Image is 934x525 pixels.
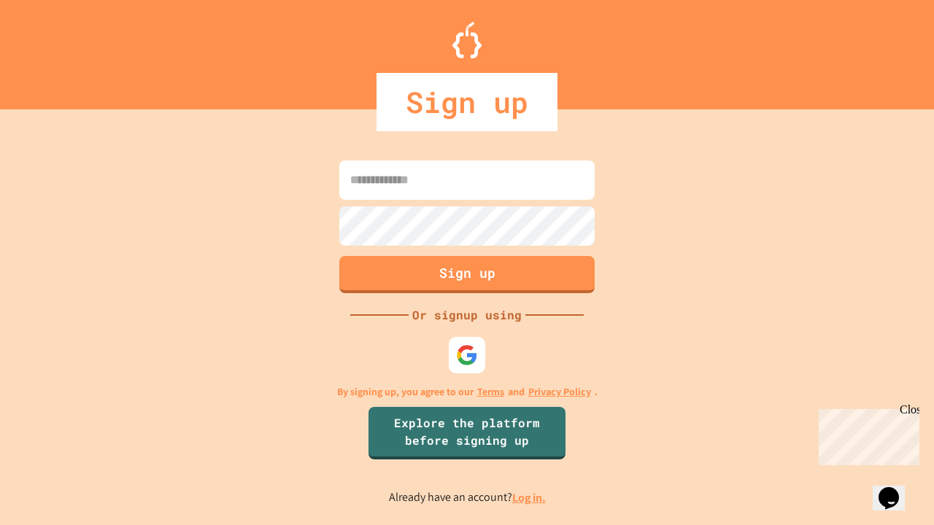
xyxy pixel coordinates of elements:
[477,384,504,400] a: Terms
[528,384,591,400] a: Privacy Policy
[389,489,546,507] p: Already have an account?
[873,467,919,510] iframe: chat widget
[377,73,557,131] div: Sign up
[813,403,919,465] iframe: chat widget
[368,407,566,459] a: Explore the platform before signing up
[452,22,482,58] img: Logo.svg
[456,344,478,366] img: google-icon.svg
[339,256,595,293] button: Sign up
[6,6,101,93] div: Chat with us now!Close
[409,306,525,324] div: Or signup using
[512,490,546,505] a: Log in.
[337,384,598,400] p: By signing up, you agree to our and .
